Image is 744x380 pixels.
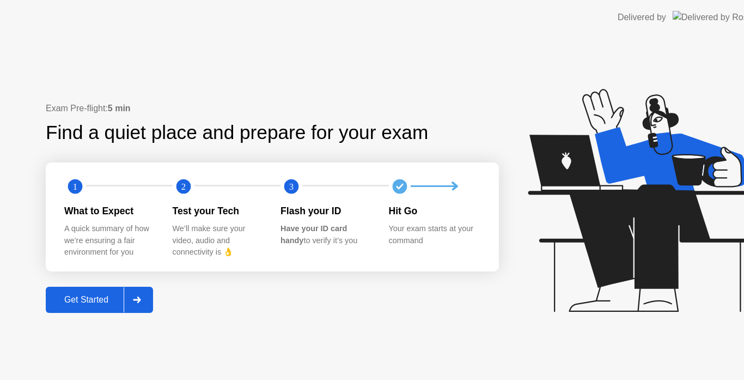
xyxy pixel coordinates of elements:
div: Your exam starts at your command [389,223,480,246]
div: Test your Tech [173,204,264,218]
div: A quick summary of how we’re ensuring a fair environment for you [64,223,155,258]
button: Get Started [46,287,153,313]
b: 5 min [108,104,131,113]
text: 1 [73,181,77,191]
div: to verify it’s you [280,223,371,246]
div: Flash your ID [280,204,371,218]
text: 3 [289,181,294,191]
div: Get Started [49,295,124,305]
div: Delivered by [618,11,666,24]
div: We’ll make sure your video, audio and connectivity is 👌 [173,223,264,258]
div: What to Expect [64,204,155,218]
div: Hit Go [389,204,480,218]
div: Exam Pre-flight: [46,102,499,115]
div: Find a quiet place and prepare for your exam [46,118,430,147]
b: Have your ID card handy [280,224,347,245]
text: 2 [181,181,185,191]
